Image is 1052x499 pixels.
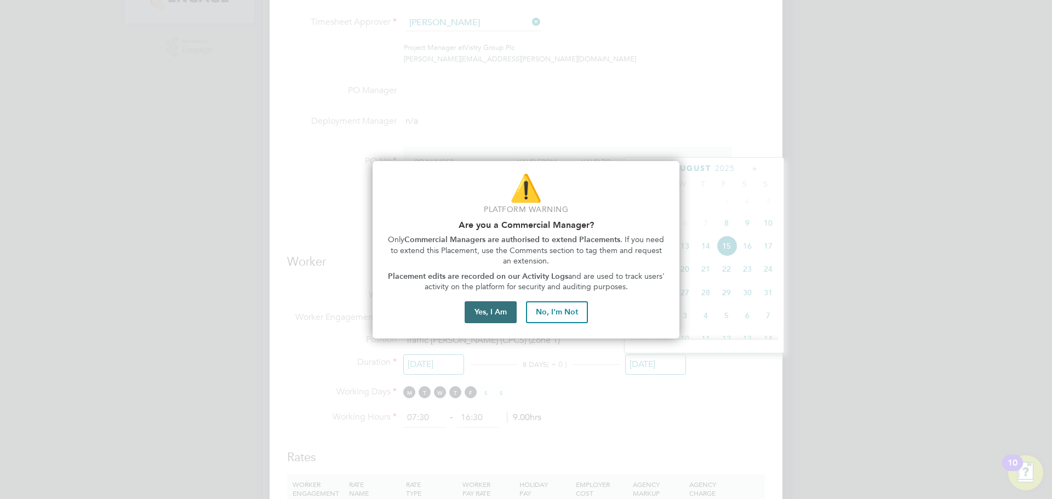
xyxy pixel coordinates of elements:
p: Platform Warning [386,204,666,215]
div: Are you part of the Commercial Team? [373,161,679,339]
p: ⚠️ [386,170,666,207]
button: No, I'm Not [526,301,588,323]
span: . If you need to extend this Placement, use the Comments section to tag them and request an exten... [391,235,667,266]
strong: Commercial Managers are authorised to extend Placements [404,235,620,244]
h2: Are you a Commercial Manager? [386,220,666,230]
strong: Placement edits are recorded on our Activity Logs [388,272,568,281]
button: Yes, I Am [465,301,517,323]
span: and are used to track users' activity on the platform for security and auditing purposes. [425,272,667,292]
span: Only [388,235,404,244]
